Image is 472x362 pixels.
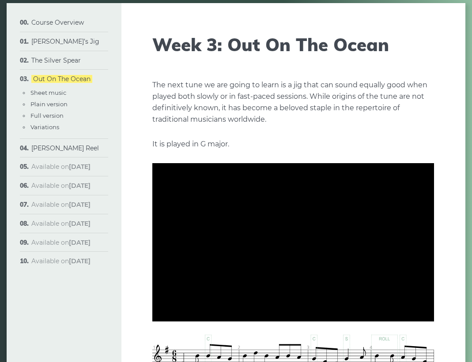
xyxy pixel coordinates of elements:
a: [PERSON_NAME]’s Jig [31,37,99,45]
span: Available on [31,182,91,190]
a: Course Overview [31,19,84,26]
span: Available on [31,201,91,209]
a: Variations [30,123,59,131]
span: Available on [31,239,91,246]
a: [PERSON_NAME] Reel [31,144,99,152]
a: Out On The Ocean [31,75,92,83]
a: Plain version [30,101,68,108]
p: It is played in G major. [152,138,434,150]
strong: [DATE] [69,257,91,265]
p: The next tune we are going to learn is a jig that can sound equally good when played both slowly ... [152,79,434,125]
a: The Silver Spear [31,56,81,64]
a: Full version [30,112,64,119]
a: Sheet music [30,89,66,96]
span: Available on [31,220,91,228]
span: Available on [31,163,91,171]
strong: [DATE] [69,163,91,171]
h1: Week 3: Out On The Ocean [152,34,434,55]
strong: [DATE] [69,220,91,228]
strong: [DATE] [69,201,91,209]
span: Available on [31,257,91,265]
strong: [DATE] [69,182,91,190]
strong: [DATE] [69,239,91,246]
